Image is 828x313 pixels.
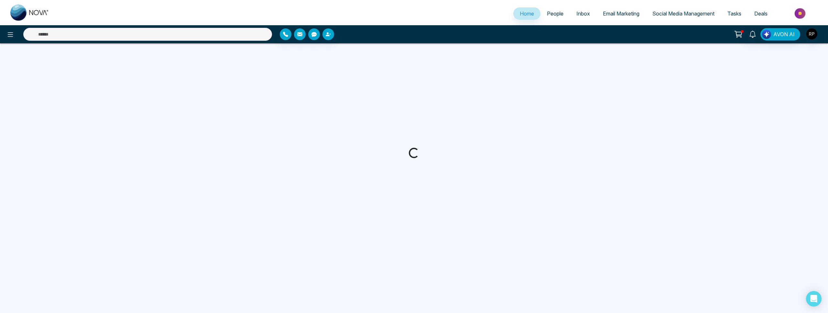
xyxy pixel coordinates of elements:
a: Email Marketing [596,7,646,20]
img: Market-place.gif [777,6,824,21]
button: AVON AI [760,28,800,40]
div: Open Intercom Messenger [806,291,822,307]
img: User Avatar [806,28,817,39]
span: Home [520,10,534,17]
span: Tasks [727,10,741,17]
span: Deals [754,10,768,17]
span: Inbox [576,10,590,17]
a: Deals [748,7,774,20]
a: People [540,7,570,20]
span: People [547,10,563,17]
a: Social Media Management [646,7,721,20]
a: Home [513,7,540,20]
img: Nova CRM Logo [10,5,49,21]
span: AVON AI [773,30,795,38]
a: Tasks [721,7,748,20]
a: Inbox [570,7,596,20]
span: Social Media Management [652,10,714,17]
span: Email Marketing [603,10,639,17]
img: Lead Flow [762,30,771,39]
